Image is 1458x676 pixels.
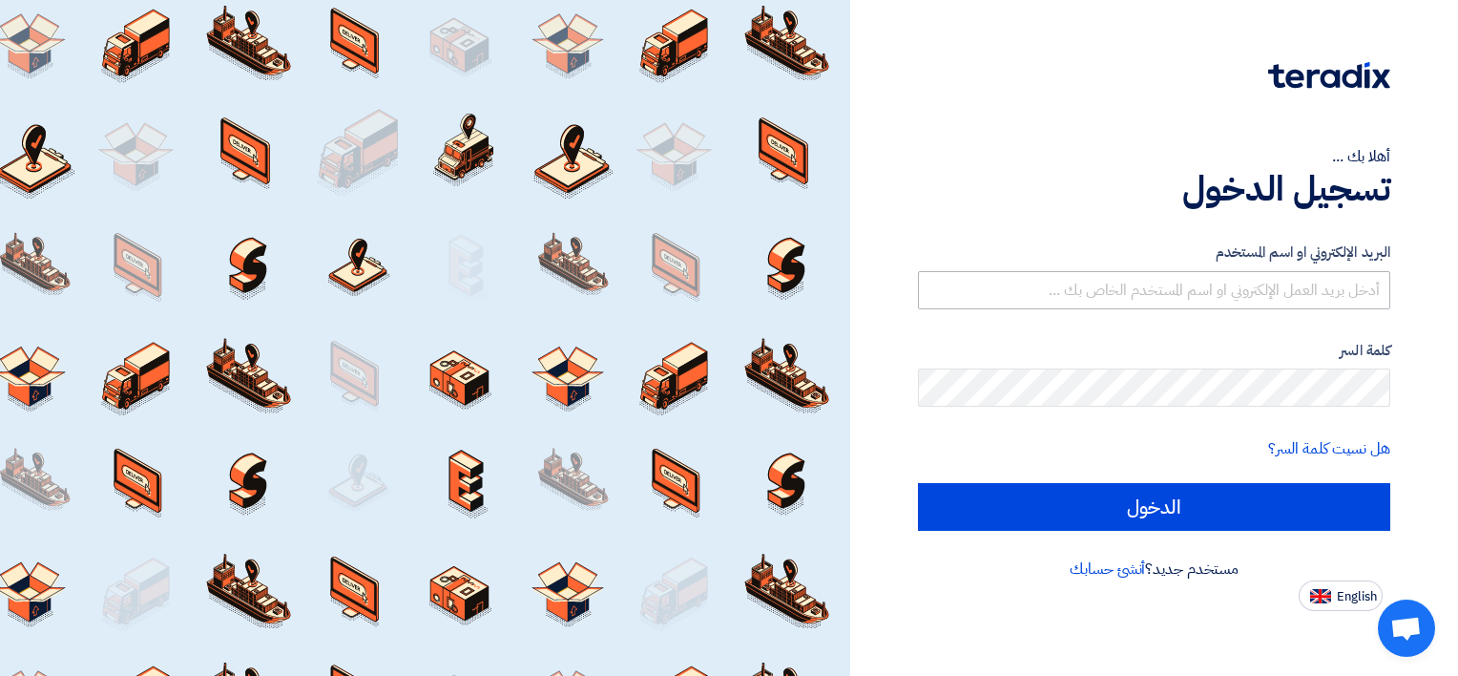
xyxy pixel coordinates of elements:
a: أنشئ حسابك [1070,558,1145,581]
img: Teradix logo [1268,62,1390,89]
span: English [1337,590,1377,603]
label: البريد الإلكتروني او اسم المستخدم [918,242,1390,264]
a: هل نسيت كلمة السر؟ [1268,437,1390,460]
label: كلمة السر [918,340,1390,362]
img: en-US.png [1310,589,1331,603]
button: English [1299,581,1383,611]
h1: تسجيل الدخول [918,168,1390,210]
input: الدخول [918,483,1390,531]
div: مستخدم جديد؟ [918,558,1390,581]
div: أهلا بك ... [918,145,1390,168]
div: Open chat [1378,600,1435,657]
input: أدخل بريد العمل الإلكتروني او اسم المستخدم الخاص بك ... [918,271,1390,309]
